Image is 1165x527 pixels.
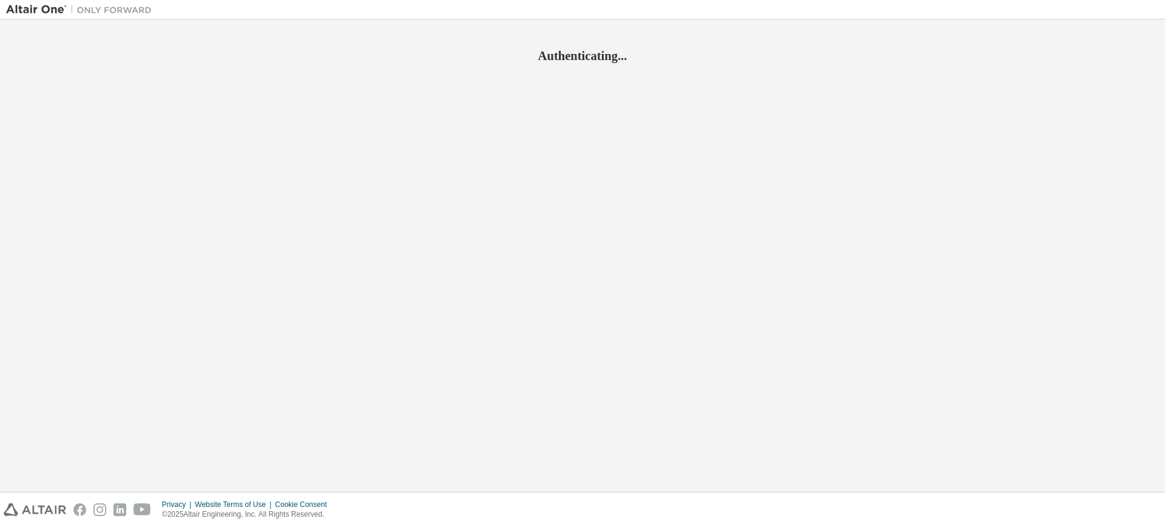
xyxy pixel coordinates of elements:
[4,503,66,516] img: altair_logo.svg
[113,503,126,516] img: linkedin.svg
[6,48,1159,64] h2: Authenticating...
[162,509,334,520] p: © 2025 Altair Engineering, Inc. All Rights Reserved.
[275,500,334,509] div: Cookie Consent
[73,503,86,516] img: facebook.svg
[162,500,195,509] div: Privacy
[133,503,151,516] img: youtube.svg
[6,4,158,16] img: Altair One
[195,500,275,509] div: Website Terms of Use
[93,503,106,516] img: instagram.svg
